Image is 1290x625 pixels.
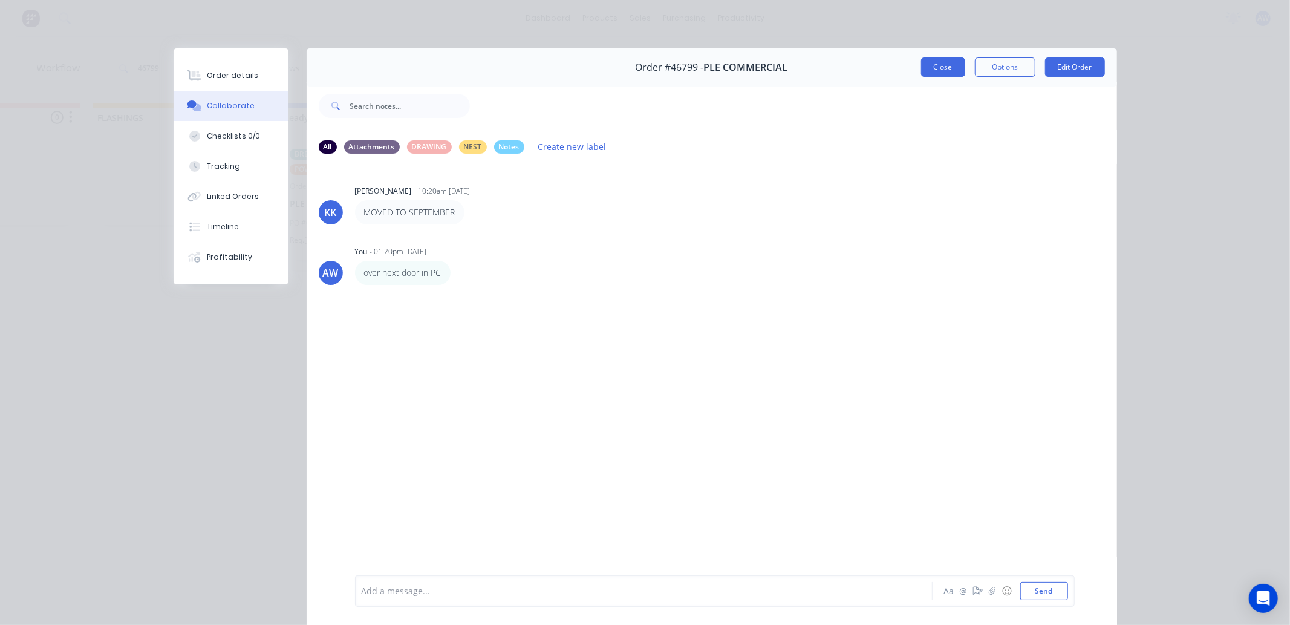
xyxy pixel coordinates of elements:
p: MOVED TO SEPTEMBER [364,206,455,218]
div: KK [325,205,337,220]
button: Collaborate [174,91,288,121]
button: Aa [942,584,956,598]
p: over next door in PC [364,267,441,279]
button: Send [1020,582,1068,600]
div: You [355,246,368,257]
button: Options [975,57,1035,77]
div: Timeline [207,221,239,232]
button: Close [921,57,965,77]
div: Open Intercom Messenger [1249,584,1278,613]
div: DRAWING [407,140,452,154]
div: [PERSON_NAME] [355,186,412,197]
div: Collaborate [207,100,255,111]
button: Tracking [174,151,288,182]
span: PLE COMMERCIAL [704,62,788,73]
div: NEST [459,140,487,154]
div: Order details [207,70,258,81]
div: Checklists 0/0 [207,131,260,142]
div: Profitability [207,252,252,263]
div: - 10:20am [DATE] [414,186,471,197]
div: All [319,140,337,154]
button: Create new label [532,139,613,155]
button: Checklists 0/0 [174,121,288,151]
div: Attachments [344,140,400,154]
div: Notes [494,140,524,154]
div: AW [323,266,339,280]
button: ☺ [1000,584,1014,598]
input: Search notes... [350,94,470,118]
button: Linked Orders [174,182,288,212]
div: Tracking [207,161,240,172]
button: Edit Order [1045,57,1105,77]
div: Linked Orders [207,191,259,202]
div: - 01:20pm [DATE] [370,246,427,257]
button: @ [956,584,971,598]
button: Timeline [174,212,288,242]
button: Order details [174,61,288,91]
button: Profitability [174,242,288,272]
span: Order #46799 - [636,62,704,73]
